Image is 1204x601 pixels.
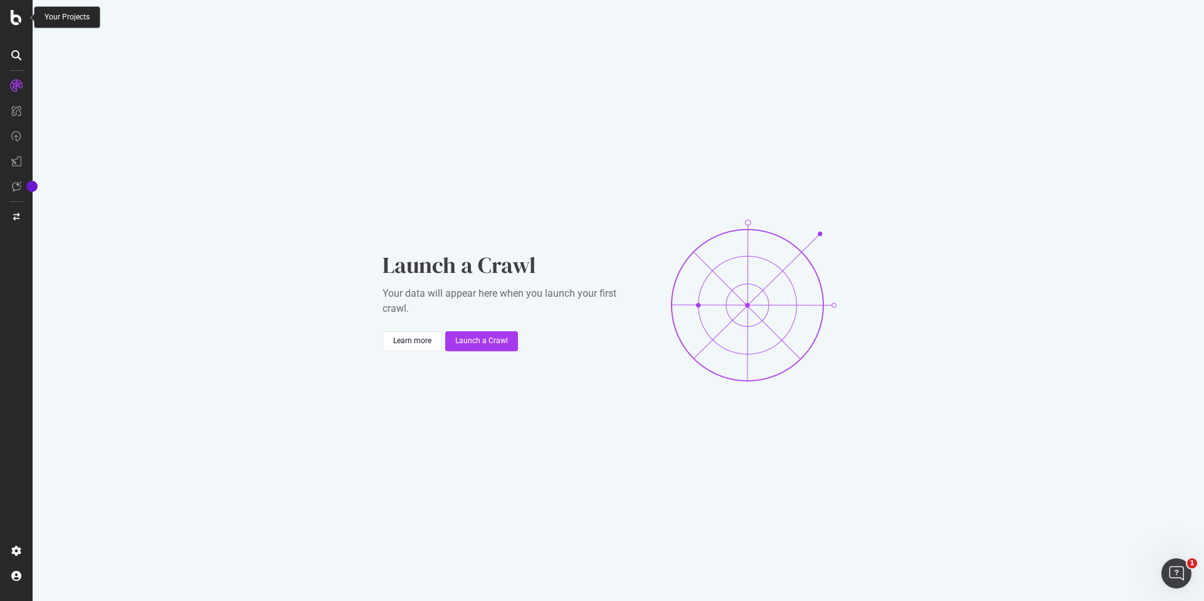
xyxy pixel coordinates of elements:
div: Tooltip anchor [26,181,38,192]
div: Your Projects [45,12,90,23]
button: Learn more [383,331,442,351]
img: LtdVyoEg.png [653,200,854,401]
button: Launch a Crawl [445,331,518,351]
div: Launch a Crawl [455,336,508,346]
span: 1 [1187,558,1197,568]
div: Learn more [393,336,431,346]
iframe: Intercom live chat [1161,558,1191,588]
div: Launch a Crawl [383,250,633,281]
div: Your data will appear here when you launch your first crawl. [383,286,633,316]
